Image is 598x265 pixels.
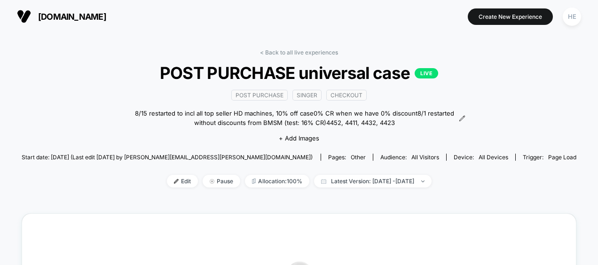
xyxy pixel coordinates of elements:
a: < Back to all live experiences [260,49,338,56]
span: POST PURCHASE universal case [49,63,549,83]
div: Audience: [380,154,439,161]
div: HE [563,8,581,26]
span: [DOMAIN_NAME] [38,12,106,22]
img: edit [174,179,179,184]
span: Pause [203,175,240,187]
button: HE [560,7,584,26]
img: end [421,180,425,182]
span: checkout [326,90,367,101]
span: Edit [167,175,198,187]
img: calendar [321,179,326,184]
button: Create New Experience [468,8,553,25]
span: Post Purchase [231,90,288,101]
img: Visually logo [17,9,31,23]
span: Start date: [DATE] (Last edit [DATE] by [PERSON_NAME][EMAIL_ADDRESS][PERSON_NAME][DOMAIN_NAME]) [22,154,313,161]
span: + Add Images [279,134,319,142]
span: Allocation: 100% [245,175,309,187]
span: Latest Version: [DATE] - [DATE] [314,175,432,187]
span: Singer [292,90,322,101]
span: Device: [446,154,515,161]
img: end [210,179,214,184]
button: [DOMAIN_NAME] [14,9,109,24]
span: all devices [479,154,508,161]
p: LIVE [415,68,438,78]
div: Pages: [328,154,366,161]
span: All Visitors [411,154,439,161]
div: Trigger: [523,154,576,161]
img: rebalance [252,179,256,184]
span: 8/15 restarted to incl all top seller HD machines, 10% off case0% CR when we have 0% discount8/1 ... [133,109,456,127]
span: other [351,154,366,161]
span: Page Load [548,154,576,161]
